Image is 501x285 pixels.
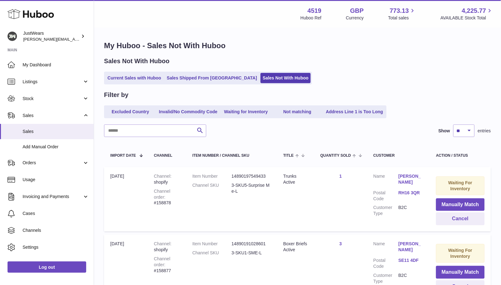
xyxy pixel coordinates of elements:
[448,180,472,191] strong: Waiting For Inventory
[436,266,485,279] button: Manually Match
[221,107,271,117] a: Waiting for Inventory
[192,182,232,194] dt: Channel SKU
[23,227,89,233] span: Channels
[104,91,129,99] h2: Filter by
[398,173,424,185] a: [PERSON_NAME]
[439,128,450,134] label: Show
[23,96,82,102] span: Stock
[350,7,364,15] strong: GBP
[110,154,136,158] span: Import date
[373,190,398,202] dt: Postal Code
[23,177,89,183] span: Usage
[105,107,156,117] a: Excluded Country
[8,32,17,41] img: josh@just-wears.com
[8,262,86,273] a: Log out
[440,7,493,21] a: 4,225.77 AVAILABLE Stock Total
[388,15,416,21] span: Total sales
[272,107,323,117] a: Not matching
[440,15,493,21] span: AVAILABLE Stock Total
[388,7,416,21] a: 773.13 Total sales
[308,7,322,15] strong: 4519
[154,241,180,253] div: shopify
[261,73,311,83] a: Sales Not With Huboo
[340,241,342,246] a: 3
[398,257,424,263] a: SE11 4DF
[324,107,386,117] a: Address Line 1 is Too Long
[23,113,82,119] span: Sales
[373,205,398,216] dt: Customer Type
[192,173,232,179] dt: Item Number
[232,182,271,194] dd: 3-SKU5-Surprise Me-L
[373,257,398,269] dt: Postal Code
[154,173,180,185] div: shopify
[232,173,271,179] dd: 14890197549433
[23,129,89,135] span: Sales
[398,205,424,216] dd: B2C
[398,190,424,196] a: RH16 3QR
[320,154,351,158] span: Quantity Sold
[23,37,126,42] span: [PERSON_NAME][EMAIL_ADDRESS][DOMAIN_NAME]
[192,154,271,158] div: Item Number / Channel SKU
[23,244,89,250] span: Settings
[436,198,485,211] button: Manually Match
[373,154,424,158] div: Customer
[478,128,491,134] span: entries
[373,272,398,284] dt: Customer Type
[104,57,170,65] h2: Sales Not With Huboo
[154,188,180,206] div: #158878
[23,62,89,68] span: My Dashboard
[462,7,486,15] span: 4,225.77
[192,250,232,256] dt: Channel SKU
[104,41,491,51] h1: My Huboo - Sales Not With Huboo
[346,15,364,21] div: Currency
[283,241,308,253] div: Boxer Briefs Active
[283,154,294,158] span: Title
[165,73,259,83] a: Sales Shipped From [GEOGRAPHIC_DATA]
[23,144,89,150] span: Add Manual Order
[373,173,398,187] dt: Name
[104,167,148,232] td: [DATE]
[23,211,89,216] span: Cases
[373,241,398,254] dt: Name
[23,30,80,42] div: JustWears
[232,250,271,256] dd: 3-SKU1-SME-L
[105,73,163,83] a: Current Sales with Huboo
[301,15,322,21] div: Huboo Ref
[192,241,232,247] dt: Item Number
[154,256,170,267] strong: Channel order
[340,174,342,179] a: 1
[23,160,82,166] span: Orders
[398,272,424,284] dd: B2C
[448,248,472,259] strong: Waiting For Inventory
[154,174,171,179] strong: Channel
[154,189,170,200] strong: Channel order
[154,256,180,274] div: #158877
[398,241,424,253] a: [PERSON_NAME]
[154,154,180,158] div: Channel
[436,154,485,158] div: Action / Status
[283,173,308,185] div: Trunks Active
[157,107,220,117] a: Invalid/No Commodity Code
[232,241,271,247] dd: 14890191028601
[390,7,409,15] span: 773.13
[23,194,82,200] span: Invoicing and Payments
[154,241,171,246] strong: Channel
[23,79,82,85] span: Listings
[436,212,485,225] button: Cancel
